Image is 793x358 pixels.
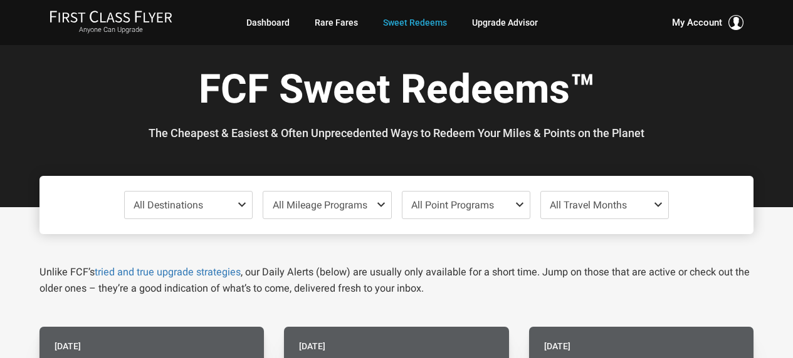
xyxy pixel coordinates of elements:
a: Dashboard [246,11,290,34]
time: [DATE] [299,339,325,353]
a: tried and true upgrade strategies [95,266,241,278]
span: All Travel Months [550,199,627,211]
a: First Class FlyerAnyone Can Upgrade [50,10,172,35]
a: Rare Fares [315,11,358,34]
button: My Account [672,15,743,30]
span: My Account [672,15,722,30]
a: Upgrade Advisor [472,11,538,34]
h3: The Cheapest & Easiest & Often Unprecedented Ways to Redeem Your Miles & Points on the Planet [49,127,744,140]
img: First Class Flyer [50,10,172,23]
small: Anyone Can Upgrade [50,26,172,34]
time: [DATE] [544,339,570,353]
h1: FCF Sweet Redeems™ [49,68,744,116]
span: All Point Programs [411,199,494,211]
span: All Mileage Programs [273,199,367,211]
time: [DATE] [55,339,81,353]
a: Sweet Redeems [383,11,447,34]
span: All Destinations [134,199,203,211]
p: Unlike FCF’s , our Daily Alerts (below) are usually only available for a short time. Jump on thos... [39,264,754,297]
